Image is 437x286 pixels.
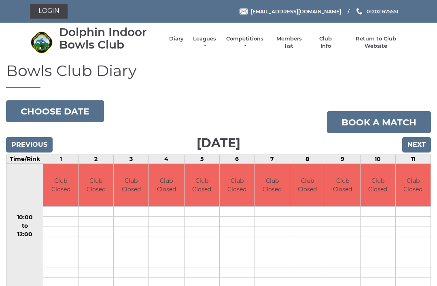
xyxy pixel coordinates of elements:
[346,35,407,50] a: Return to Club Website
[402,137,431,153] input: Next
[6,137,53,153] input: Previous
[59,26,161,51] div: Dolphin Indoor Bowls Club
[30,4,68,19] a: Login
[114,155,149,164] td: 3
[395,155,431,164] td: 11
[78,164,113,206] td: Club Closed
[192,35,217,50] a: Leagues
[114,164,148,206] td: Club Closed
[6,100,104,122] button: Choose date
[149,155,184,164] td: 4
[361,164,395,206] td: Club Closed
[255,155,290,164] td: 7
[185,164,219,206] td: Club Closed
[396,164,431,206] td: Club Closed
[220,164,255,206] td: Club Closed
[225,35,264,50] a: Competitions
[251,8,341,14] span: [EMAIL_ADDRESS][DOMAIN_NAME]
[325,164,360,206] td: Club Closed
[6,155,43,164] td: Time/Rink
[78,155,114,164] td: 2
[325,155,360,164] td: 9
[360,155,395,164] td: 10
[272,35,305,50] a: Members list
[30,31,53,53] img: Dolphin Indoor Bowls Club
[290,164,325,206] td: Club Closed
[184,155,219,164] td: 5
[240,8,341,15] a: Email [EMAIL_ADDRESS][DOMAIN_NAME]
[356,8,362,15] img: Phone us
[327,111,431,133] a: Book a match
[6,62,431,89] h1: Bowls Club Diary
[149,164,184,206] td: Club Closed
[169,35,184,42] a: Diary
[219,155,255,164] td: 6
[43,164,78,206] td: Club Closed
[43,155,78,164] td: 1
[255,164,290,206] td: Club Closed
[367,8,399,14] span: 01202 675551
[240,8,248,15] img: Email
[355,8,399,15] a: Phone us 01202 675551
[290,155,325,164] td: 8
[314,35,337,50] a: Club Info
